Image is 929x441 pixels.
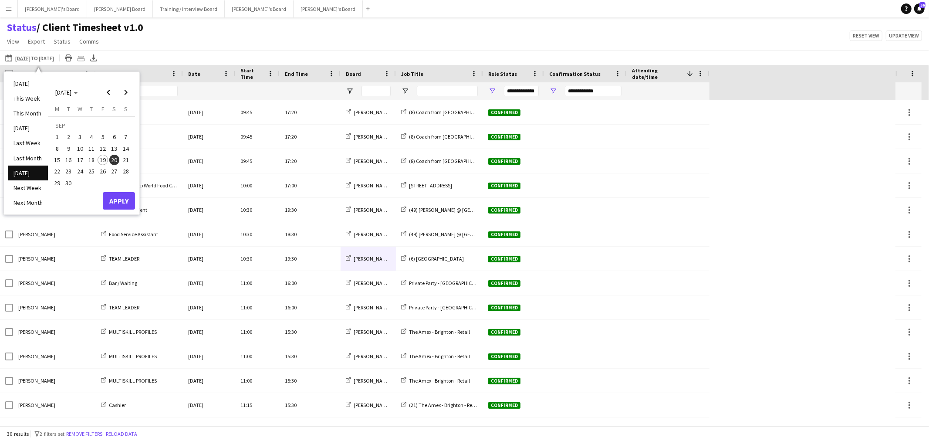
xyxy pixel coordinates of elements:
div: 11:00 [235,344,280,368]
input: Role Filter Input [117,86,178,96]
span: Confirmed [488,109,520,116]
button: 07-09-2025 [120,131,132,142]
span: 15 [52,155,62,165]
a: The Amex - Brighton - Retail [401,329,470,335]
span: 9 [64,143,74,154]
button: 24-09-2025 [74,166,86,177]
span: [PERSON_NAME] [18,353,55,360]
div: 11:00 [235,271,280,295]
span: Date [188,71,200,77]
button: Open Filter Menu [549,87,557,95]
button: 05-09-2025 [97,131,108,142]
button: [DATE]to [DATE] [3,53,56,63]
button: 09-09-2025 [63,143,74,154]
span: (21) The Amex - Brighton - Retail [409,402,480,408]
a: [PERSON_NAME]'s Board [346,182,409,189]
a: (8) Coach from [GEOGRAPHIC_DATA] to The Amex - Brighton - Retail [401,158,557,164]
div: 17:00 [280,173,341,197]
span: (8) Coach from [GEOGRAPHIC_DATA] to The Amex - Brighton - Retail [409,158,557,164]
span: 21 [121,155,131,165]
span: Confirmed [488,378,520,384]
a: [PERSON_NAME]'s Board [346,280,409,286]
a: [PERSON_NAME] Board [346,231,405,237]
span: [PERSON_NAME] Board [354,207,405,213]
span: T [90,105,93,113]
span: Confirmation Status [549,71,601,77]
span: The Amex - Brighton - Retail [409,377,470,384]
button: 28-09-2025 [120,166,132,177]
span: [PERSON_NAME] [18,231,55,237]
a: [PERSON_NAME]'s Board [346,133,409,140]
span: Food Service Assistant [109,231,158,237]
span: 4 [86,132,97,142]
a: Barista - Hilltop World Food Cafe [101,182,179,189]
div: [DATE] [183,271,235,295]
span: (49) [PERSON_NAME] @ [GEOGRAPHIC_DATA] [409,207,510,213]
span: Board [346,71,361,77]
button: 29-09-2025 [51,177,63,188]
span: MULTISKILL PROFILES [109,329,157,335]
button: [PERSON_NAME]'s Board [18,0,87,17]
div: 15:30 [280,393,341,417]
div: 19:30 [280,247,341,271]
li: [DATE] [8,166,48,180]
div: 11:00 [235,320,280,344]
span: [PERSON_NAME]'s Board [354,109,409,115]
app-action-btn: Crew files as ZIP [76,53,86,63]
span: Bar / Waiting [109,280,137,286]
div: 09:45 [235,125,280,149]
button: 19-09-2025 [97,154,108,166]
span: (8) Coach from [GEOGRAPHIC_DATA] to The Amex - Brighton - Retail [409,109,557,115]
a: [PERSON_NAME] Board [346,255,405,262]
button: Open Filter Menu [346,87,354,95]
a: [PERSON_NAME]'s Board [346,304,409,311]
span: 30 [64,178,74,188]
li: [DATE] [8,76,48,91]
app-action-btn: Print [63,53,74,63]
span: TEAM LEADER [109,255,139,262]
li: This Month [8,106,48,121]
button: [PERSON_NAME] Board [87,0,153,17]
a: Status [7,21,37,34]
span: Confirmed [488,353,520,360]
span: The Amex - Brighton - Retail [409,353,470,360]
a: [PERSON_NAME]'s Board [346,329,409,335]
span: 16 [64,155,74,165]
span: M [55,105,59,113]
button: 30-09-2025 [63,177,74,188]
div: 11:15 [235,393,280,417]
span: MULTISKILL PROFILES [109,353,157,360]
button: 03-09-2025 [74,131,86,142]
span: [PERSON_NAME]'s Board [354,158,409,164]
button: 25-09-2025 [86,166,97,177]
li: This Week [8,91,48,106]
span: Comms [79,37,99,45]
button: 21-09-2025 [120,154,132,166]
span: Client Timesheet v1.0 [37,21,143,34]
span: [PERSON_NAME] [18,329,55,335]
span: [STREET_ADDRESS] [409,182,452,189]
div: 09:45 [235,100,280,124]
a: (49) [PERSON_NAME] @ [GEOGRAPHIC_DATA] [401,231,510,237]
li: [DATE] [8,121,48,136]
a: (6) [GEOGRAPHIC_DATA] [401,255,464,262]
span: Role [101,71,112,77]
a: Bar / Waiting [101,280,137,286]
span: Name [18,71,32,77]
a: The Amex - Brighton - Retail [401,377,470,384]
div: 17:20 [280,100,341,124]
span: 17 [75,155,85,165]
div: 10:30 [235,247,280,271]
span: Status [54,37,71,45]
span: [PERSON_NAME]'s Board [354,304,409,311]
a: The Amex - Brighton - Retail [401,353,470,360]
button: 15-09-2025 [51,154,63,166]
span: [PERSON_NAME]'s Board [354,280,409,286]
app-action-btn: Export XLSX [88,53,99,63]
span: S [113,105,116,113]
a: Comms [76,36,102,47]
button: 26-09-2025 [97,166,108,177]
span: TEAM LEADER [109,304,139,311]
button: Update view [886,31,922,41]
span: [PERSON_NAME]'s Board [354,402,409,408]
